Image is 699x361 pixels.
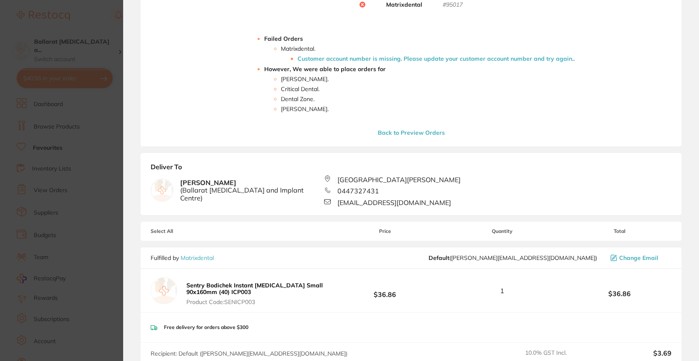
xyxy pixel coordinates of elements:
[281,106,575,112] li: [PERSON_NAME] .
[619,255,658,261] span: Change Email
[180,179,325,202] b: [PERSON_NAME]
[602,349,672,357] output: $3.69
[164,324,248,330] p: Free delivery for orders above $300
[186,299,330,305] span: Product Code: SENICP003
[500,287,504,294] span: 1
[429,254,449,262] b: Default
[181,254,214,262] a: Matrixdental
[333,228,437,234] span: Price
[151,277,177,304] img: empty.jpg
[333,283,437,299] b: $36.86
[429,255,597,261] span: peter@matrixdental.com.au
[281,86,575,92] li: Critical Dental .
[264,65,386,73] strong: However, We were able to place orders for
[443,1,463,9] small: # 95017
[608,254,672,262] button: Change Email
[386,1,422,9] b: Matrixdental
[180,186,325,202] span: ( Ballarat [MEDICAL_DATA] and Implant Centre )
[375,129,447,136] button: Back to Preview Orders
[184,282,333,306] button: Sentry Bodichek Instant [MEDICAL_DATA] Small 90x160mm (40) ICP003 Product Code:SENICP003
[281,45,575,62] li: Matrixdental .
[151,179,173,201] img: empty.jpg
[297,55,575,62] li: Customer account number is missing. Please update your customer account number and try again. .
[151,350,347,357] span: Recipient: Default ( [PERSON_NAME][EMAIL_ADDRESS][DOMAIN_NAME] )
[437,228,568,234] span: Quantity
[151,255,214,261] p: Fulfilled by
[525,349,595,357] span: 10.0 % GST Incl.
[151,163,672,176] b: Deliver To
[337,199,451,206] span: [EMAIL_ADDRESS][DOMAIN_NAME]
[568,290,672,297] b: $36.86
[337,187,379,195] span: 0447327431
[568,228,672,234] span: Total
[281,76,575,82] li: [PERSON_NAME] .
[264,35,303,42] strong: Failed Orders
[186,282,323,296] b: Sentry Bodichek Instant [MEDICAL_DATA] Small 90x160mm (40) ICP003
[281,96,575,102] li: Dental Zone .
[151,228,234,234] span: Select All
